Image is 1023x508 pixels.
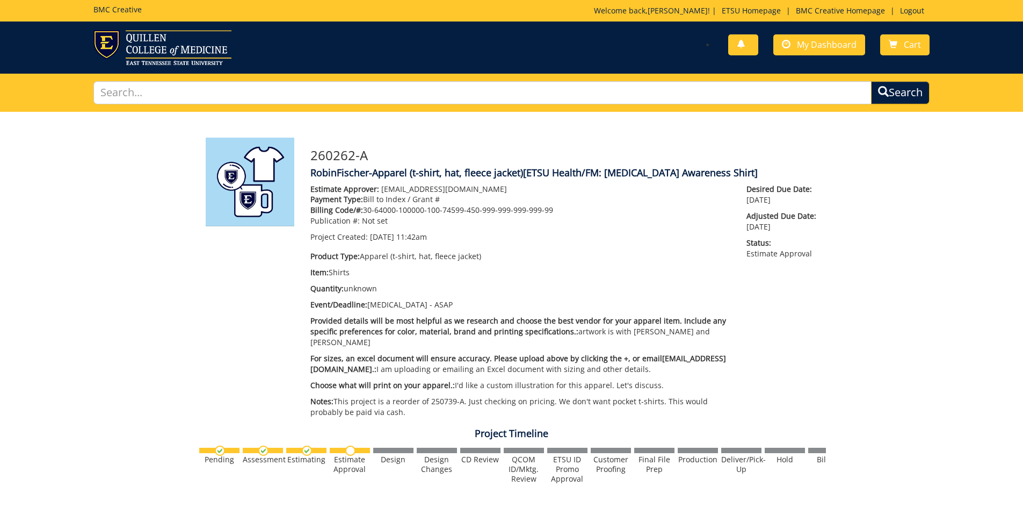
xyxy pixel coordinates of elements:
[93,30,231,65] img: ETSU logo
[773,34,865,55] a: My Dashboard
[547,455,587,484] div: ETSU ID Promo Approval
[310,353,726,374] span: For sizes, an excel document will ensure accuracy. Please upload above by clicking the +, or emai...
[310,194,731,205] p: Bill to Index / Grant #
[206,138,294,226] img: Product featured image
[310,299,367,310] span: Event/Deadline:
[310,316,726,337] span: Provided details will be most helpful as we research and choose the best vendor for your apparel ...
[199,455,240,464] div: Pending
[904,39,921,51] span: Cart
[310,205,363,215] span: Billing Code/#:
[310,205,731,216] p: 30-64000-100000-100-74599-450-999-999-999-999-99
[746,238,817,259] p: Estimate Approval
[330,455,370,474] div: Estimate Approval
[746,211,817,232] p: [DATE]
[895,5,930,16] a: Logout
[591,455,631,474] div: Customer Proofing
[716,5,786,16] a: ETSU Homepage
[634,455,674,474] div: Final File Prep
[504,455,544,484] div: QCOM ID/Mktg. Review
[765,455,805,464] div: Hold
[417,455,457,474] div: Design Changes
[460,455,500,464] div: CD Review
[746,184,817,205] p: [DATE]
[93,81,872,104] input: Search...
[790,5,890,16] a: BMC Creative Homepage
[310,353,731,375] p: I am uploading or emailing an Excel document with sizing and other details.
[373,455,413,464] div: Design
[370,232,427,242] span: [DATE] 11:42am
[310,267,731,278] p: Shirts
[678,455,718,464] div: Production
[746,238,817,248] span: Status:
[746,211,817,221] span: Adjusted Due Date:
[215,446,225,456] img: checkmark
[345,446,355,456] img: no
[746,184,817,195] span: Desired Due Date:
[310,232,368,242] span: Project Created:
[880,34,930,55] a: Cart
[310,148,818,162] h3: 260262-A
[310,299,731,310] p: [MEDICAL_DATA] - ASAP
[258,446,269,456] img: checkmark
[310,194,363,204] span: Payment Type:
[310,267,329,277] span: Item:
[310,380,455,390] span: Choose what will print on your apparel.:
[310,216,360,226] span: Publication #:
[310,251,731,262] p: Apparel (t-shirt, hat, fleece jacket)
[310,184,731,195] p: [EMAIL_ADDRESS][DOMAIN_NAME]
[286,455,327,464] div: Estimating
[310,184,379,194] span: Estimate Approver:
[310,168,818,178] h4: RobinFischer-Apparel (t-shirt, hat, fleece jacket)
[594,5,930,16] p: Welcome back, ! | | |
[808,455,848,464] div: Billing
[302,446,312,456] img: checkmark
[523,166,758,179] span: [ETSU Health/FM: [MEDICAL_DATA] Awareness Shirt]
[648,5,708,16] a: [PERSON_NAME]
[310,396,333,406] span: Notes:
[93,5,142,13] h5: BMC Creative
[310,316,731,348] p: artwork is with [PERSON_NAME] and [PERSON_NAME]
[310,283,731,294] p: unknown
[362,216,388,226] span: Not set
[721,455,761,474] div: Deliver/Pick-Up
[198,428,826,439] h4: Project Timeline
[243,455,283,464] div: Assessment
[310,283,344,294] span: Quantity:
[310,380,731,391] p: I'd like a custom illustration for this apparel. Let's discuss.
[871,81,930,104] button: Search
[797,39,857,51] span: My Dashboard
[310,396,731,418] p: This project is a reorder of 250739-A. Just checking on pricing. We don't want pocket t-shirts. T...
[310,251,360,261] span: Product Type:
